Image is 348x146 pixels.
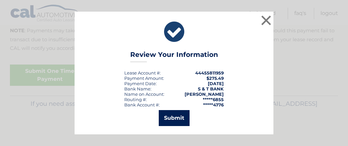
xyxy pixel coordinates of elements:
div: Bank Account #: [124,102,160,107]
div: Payment Amount: [124,75,164,81]
button: Submit [159,110,190,126]
button: × [260,14,273,27]
strong: [PERSON_NAME] [185,91,224,97]
div: : [124,81,157,86]
div: Name on Account: [124,91,164,97]
strong: 44455811959 [195,70,224,75]
span: [DATE] [208,81,224,86]
span: $275.49 [206,75,224,81]
div: Lease Account #: [124,70,161,75]
div: Routing #: [124,97,147,102]
span: Payment Date [124,81,156,86]
strong: S & T BANK [198,86,224,91]
div: Bank Name: [124,86,151,91]
h3: Review Your Information [130,51,218,62]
